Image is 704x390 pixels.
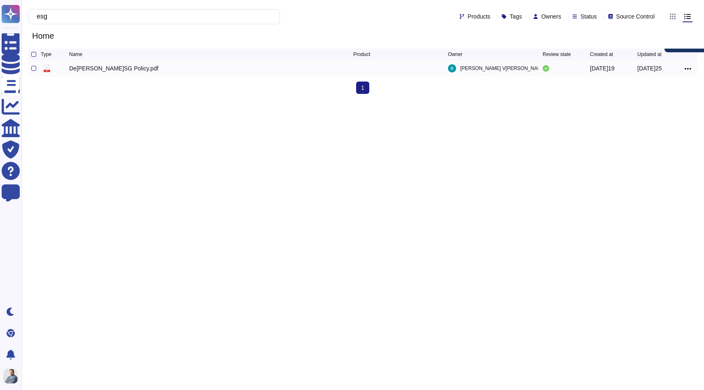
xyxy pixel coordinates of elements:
[460,64,546,72] span: [PERSON_NAME] V[PERSON_NAME]
[353,52,370,57] span: Product
[580,14,597,19] span: Status
[510,14,522,19] span: Tags
[543,52,571,57] span: Review state
[69,52,82,57] span: Name
[28,30,58,42] span: Home
[448,52,462,57] span: Owner
[41,52,51,57] span: Type
[637,64,662,72] div: [DATE]25
[3,369,18,383] img: user
[590,52,613,57] span: Created at
[69,64,159,72] div: De[PERSON_NAME]SG Policy.pdf
[356,82,369,94] span: 1
[590,64,615,72] div: [DATE]19
[2,367,24,385] button: user
[468,14,490,19] span: Products
[637,52,662,57] span: Updated at
[33,9,271,24] input: Search by keywords
[448,64,456,72] img: user
[541,14,561,19] span: Owners
[616,14,655,19] span: Source Control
